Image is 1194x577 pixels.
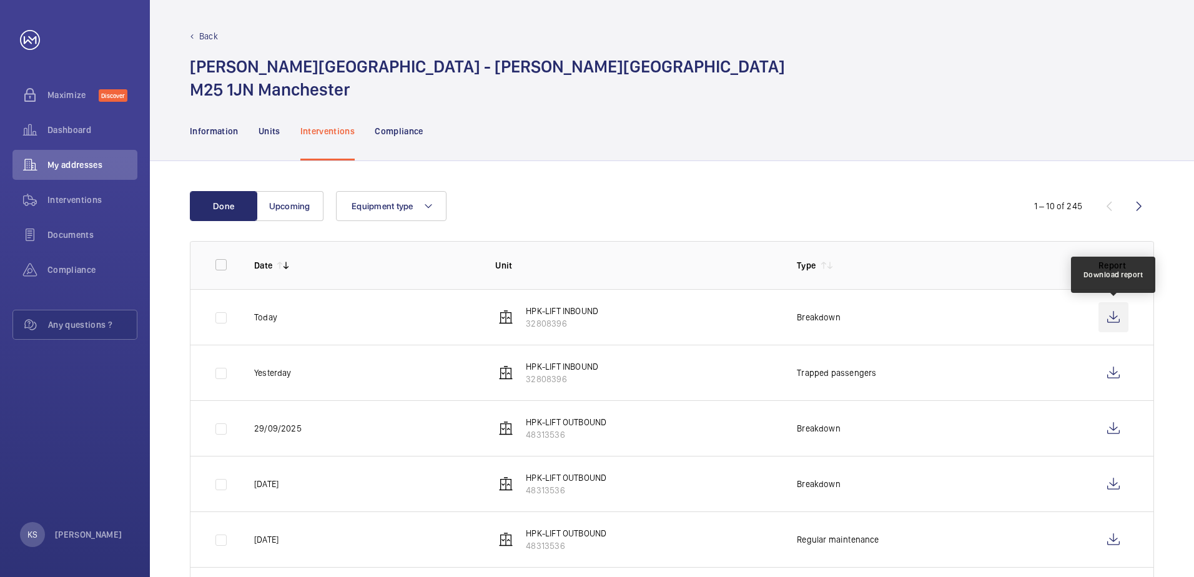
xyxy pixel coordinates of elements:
[1083,269,1143,280] div: Download report
[498,310,513,325] img: elevator.svg
[48,318,137,331] span: Any questions ?
[254,422,302,435] p: 29/09/2025
[498,476,513,491] img: elevator.svg
[336,191,447,221] button: Equipment type
[498,421,513,436] img: elevator.svg
[797,311,841,323] p: Breakdown
[375,125,423,137] p: Compliance
[526,305,598,317] p: HPK-LIFT INBOUND
[47,89,99,101] span: Maximize
[526,360,598,373] p: HPK-LIFT INBOUND
[55,528,122,541] p: [PERSON_NAME]
[797,478,841,490] p: Breakdown
[797,422,841,435] p: Breakdown
[495,259,777,272] p: Unit
[47,229,137,241] span: Documents
[526,527,606,540] p: HPK-LIFT OUTBOUND
[190,125,239,137] p: Information
[47,124,137,136] span: Dashboard
[199,30,218,42] p: Back
[254,533,279,546] p: [DATE]
[47,194,137,206] span: Interventions
[47,264,137,276] span: Compliance
[1034,200,1082,212] div: 1 – 10 of 245
[352,201,413,211] span: Equipment type
[256,191,323,221] button: Upcoming
[190,55,785,101] h1: [PERSON_NAME][GEOGRAPHIC_DATA] - [PERSON_NAME][GEOGRAPHIC_DATA] M25 1JN Manchester
[254,311,277,323] p: Today
[259,125,280,137] p: Units
[526,373,598,385] p: 32808396
[526,471,606,484] p: HPK-LIFT OUTBOUND
[526,484,606,496] p: 48313536
[254,367,292,379] p: Yesterday
[27,528,37,541] p: KS
[797,533,879,546] p: Regular maintenance
[526,416,606,428] p: HPK-LIFT OUTBOUND
[99,89,127,102] span: Discover
[797,259,816,272] p: Type
[190,191,257,221] button: Done
[254,259,272,272] p: Date
[526,540,606,552] p: 48313536
[498,532,513,547] img: elevator.svg
[300,125,355,137] p: Interventions
[526,428,606,441] p: 48313536
[47,159,137,171] span: My addresses
[498,365,513,380] img: elevator.svg
[254,478,279,490] p: [DATE]
[797,367,876,379] p: Trapped passengers
[526,317,598,330] p: 32808396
